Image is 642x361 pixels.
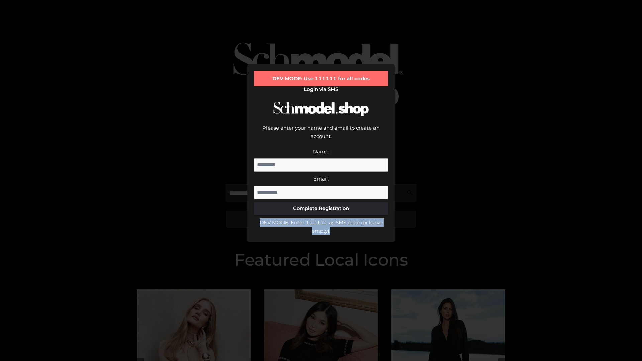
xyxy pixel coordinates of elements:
img: Schmodel Logo [271,96,371,122]
h2: Login via SMS [254,86,388,92]
div: Please enter your name and email to create an account. [254,124,388,147]
button: Complete Registration [254,202,388,215]
div: DEV MODE: Use 111111 for all codes [254,71,388,86]
div: DEV MODE: Enter 111111 as SMS code (or leave empty). [254,218,388,235]
label: Name: [313,148,329,155]
label: Email: [313,175,329,182]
